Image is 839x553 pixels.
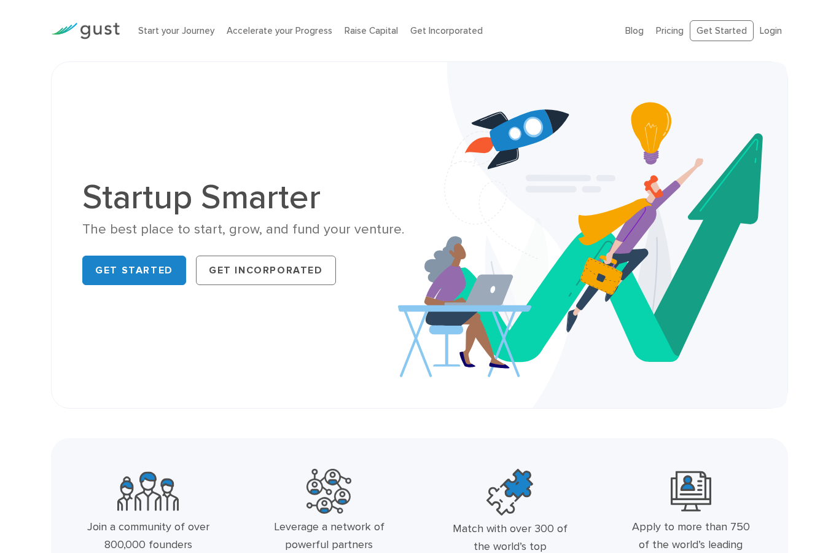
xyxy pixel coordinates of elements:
a: Raise Capital [345,25,398,36]
a: Pricing [656,25,684,36]
a: Accelerate your Progress [227,25,332,36]
a: Get Incorporated [410,25,483,36]
a: Start your Journey [138,25,214,36]
a: Get Started [82,256,186,285]
img: Top Accelerators [486,469,533,516]
a: Get Started [690,20,754,42]
img: Startup Smarter Hero [398,62,787,408]
img: Powerful Partners [306,469,351,514]
h1: Startup Smarter [82,180,410,214]
a: Get Incorporated [196,256,336,285]
img: Community Founders [117,469,179,514]
img: Leading Angel Investment [671,469,711,514]
a: Login [760,25,782,36]
a: Blog [625,25,644,36]
div: The best place to start, grow, and fund your venture. [82,221,410,238]
img: Gust Logo [51,23,120,39]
